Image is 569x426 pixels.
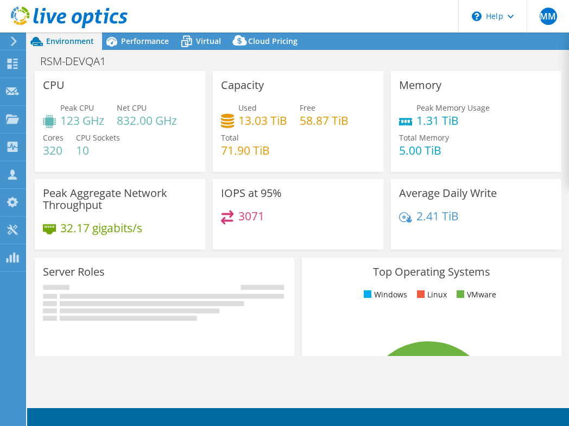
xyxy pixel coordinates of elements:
[221,144,270,156] h4: 71.90 TiB
[221,187,282,199] h3: IOPS at 95%
[117,115,177,126] h4: 832.00 GHz
[540,8,557,25] span: MM
[60,115,104,126] h4: 123 GHz
[399,144,449,156] h4: 5.00 TiB
[238,115,287,126] h4: 13.03 TiB
[43,266,105,278] h3: Server Roles
[472,11,482,21] svg: \n
[43,144,64,156] h4: 320
[46,36,94,46] span: Environment
[416,210,459,222] h4: 2.41 TiB
[310,266,553,278] h3: Top Operating Systems
[221,132,239,143] span: Total
[300,103,315,113] span: Free
[399,187,497,199] h3: Average Daily Write
[196,36,221,46] span: Virtual
[454,289,496,301] li: VMware
[60,103,94,113] span: Peak CPU
[43,132,64,143] span: Cores
[221,79,264,91] h3: Capacity
[43,79,65,91] h3: CPU
[117,103,147,113] span: Net CPU
[76,144,120,156] h4: 10
[35,55,123,67] h1: RSM-DEVQA1
[60,222,142,234] h4: 32.17 gigabits/s
[399,132,449,143] span: Total Memory
[361,289,407,301] li: Windows
[416,103,490,113] span: Peak Memory Usage
[416,115,490,126] h4: 1.31 TiB
[76,132,120,143] span: CPU Sockets
[43,187,197,211] h3: Peak Aggregate Network Throughput
[248,36,298,46] span: Cloud Pricing
[238,210,264,222] h4: 3071
[121,36,169,46] span: Performance
[238,103,257,113] span: Used
[399,79,441,91] h3: Memory
[414,289,447,301] li: Linux
[300,115,349,126] h4: 58.87 TiB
